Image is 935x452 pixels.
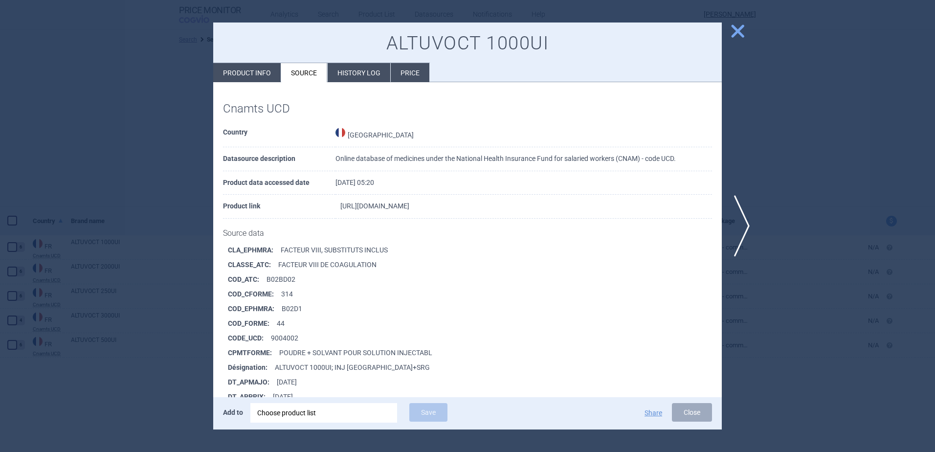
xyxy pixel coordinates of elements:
li: B02BD02 [228,272,722,287]
td: Online database of medicines under the National Health Insurance Fund for salaried workers (CNAM)... [335,147,712,171]
li: [DATE] [228,389,722,404]
h1: Cnamts UCD [223,102,712,116]
th: Product link [223,195,335,219]
h1: Source data [223,228,712,238]
strong: DT_APMAJO : [228,375,277,389]
li: 44 [228,316,722,331]
p: Add to [223,403,243,422]
li: 9004002 [228,331,722,345]
td: [GEOGRAPHIC_DATA] [335,121,712,148]
strong: COD_ATC : [228,272,267,287]
strong: DT_APPRIX : [228,389,273,404]
strong: COD_FORME : [228,316,277,331]
td: [DATE] 05:20 [335,171,712,195]
div: Choose product list [250,403,397,423]
a: [URL][DOMAIN_NAME] [340,203,409,209]
li: POUDRE + SOLVANT POUR SOLUTION INJECTABL [228,345,722,360]
li: B02D1 [228,301,722,316]
li: FACTEUR VIII, SUBSTITUTS INCLUS [228,243,722,257]
li: [DATE] [228,375,722,389]
button: Save [409,403,447,422]
button: Close [672,403,712,422]
button: Share [645,409,662,416]
li: FACTEUR VIII DE COAGULATION [228,257,722,272]
th: Country [223,121,335,148]
strong: COD_EPHMRA : [228,301,282,316]
th: Datasource description [223,147,335,171]
img: France [335,128,345,137]
li: 314 [228,287,722,301]
li: ALTUVOCT 1000UI; INJ [GEOGRAPHIC_DATA]+SRG [228,360,722,375]
strong: CLASSE_ATC : [228,257,278,272]
th: Product data accessed date [223,171,335,195]
div: Choose product list [257,403,390,423]
h1: ALTUVOCT 1000UI [223,32,712,55]
li: History log [328,63,390,82]
li: Product info [213,63,281,82]
strong: CPMTFORME : [228,345,279,360]
li: Source [281,63,327,82]
li: Price [391,63,429,82]
strong: Désignation : [228,360,275,375]
strong: CLA_EPHMRA : [228,243,281,257]
strong: CODE_UCD : [228,331,271,345]
strong: COD_CFORME : [228,287,281,301]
